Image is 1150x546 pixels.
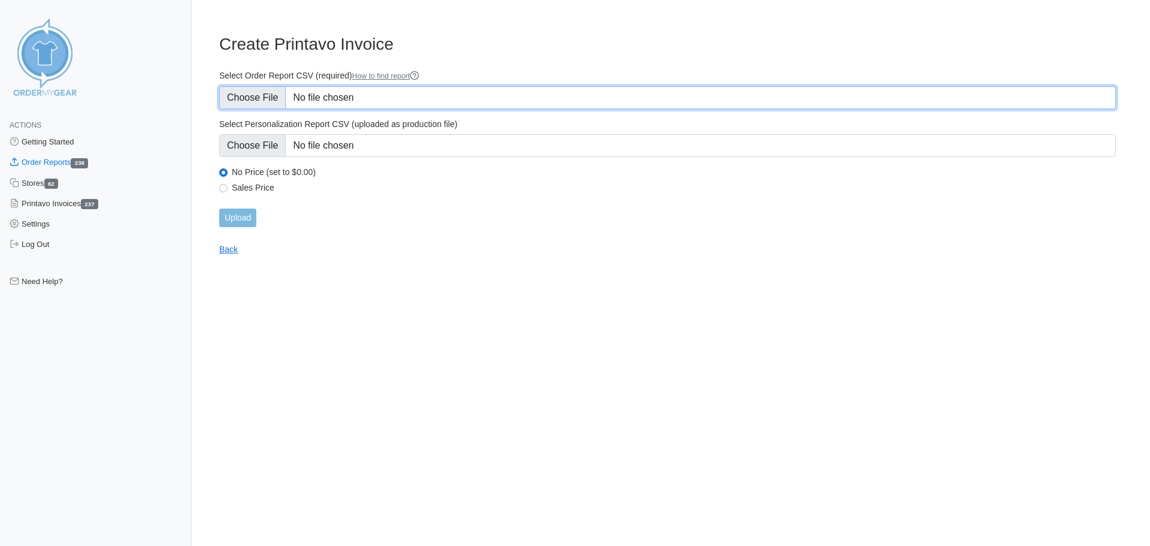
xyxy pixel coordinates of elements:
span: Actions [10,121,41,129]
label: Sales Price [232,182,1116,193]
h3: Create Printavo Invoice [219,34,1116,55]
label: Select Order Report CSV (required) [219,70,1116,82]
a: Back [219,245,238,254]
a: How to find report [352,72,420,80]
span: 62 [44,179,59,189]
input: Upload [219,209,256,227]
span: 237 [81,199,98,209]
label: Select Personalization Report CSV (uploaded as production file) [219,119,1116,129]
span: 238 [71,158,88,168]
label: No Price (set to $0.00) [232,167,1116,177]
